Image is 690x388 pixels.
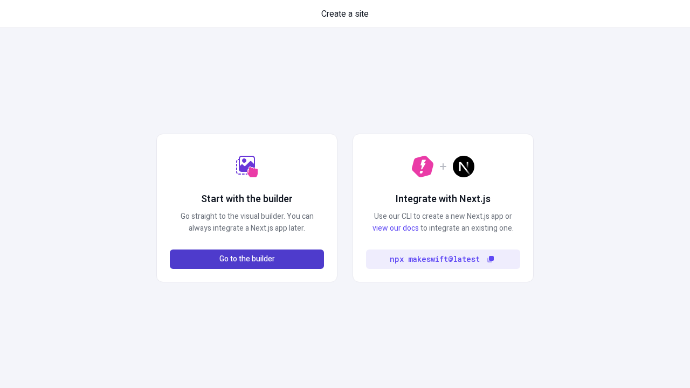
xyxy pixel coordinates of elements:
button: Go to the builder [170,250,324,269]
span: Create a site [321,8,369,20]
p: Use our CLI to create a new Next.js app or to integrate an existing one. [366,211,520,234]
p: Go straight to the visual builder. You can always integrate a Next.js app later. [170,211,324,234]
a: view our docs [372,223,419,234]
span: Go to the builder [219,253,275,265]
h2: Integrate with Next.js [396,192,491,206]
h2: Start with the builder [201,192,293,206]
code: npx makeswift@latest [390,253,480,265]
